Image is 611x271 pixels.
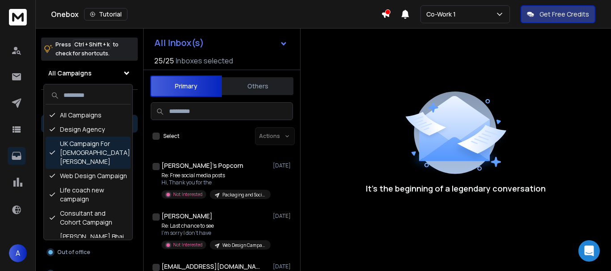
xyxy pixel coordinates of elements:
p: Co-Work 1 [426,10,459,19]
div: All Campaigns [46,108,131,122]
h1: [PERSON_NAME]'s Popcorn [161,161,243,170]
div: UK Campaign For [DEMOGRAPHIC_DATA][PERSON_NAME] [46,137,131,169]
h3: Inboxes selected [176,55,233,66]
div: Open Intercom Messenger [578,240,600,262]
p: It’s the beginning of a legendary conversation [366,182,546,195]
div: Design Agency [46,122,131,137]
label: Select [163,133,179,140]
span: A [9,244,27,262]
p: Not Interested [173,191,203,198]
h1: All Campaigns [48,69,92,78]
h1: [EMAIL_ADDRESS][DOMAIN_NAME] [161,262,260,271]
p: Out of office [57,249,90,256]
p: Not Interested [173,242,203,248]
p: Hi, Thank you for the [161,179,269,186]
p: Web Design Campaign [222,242,265,249]
div: Web Design Campaign [46,169,131,183]
p: Re: Free social media posts [161,172,269,179]
p: [DATE] [273,213,293,220]
div: Life coach new campaign [46,183,131,206]
p: Re: Last chance to see [161,222,269,229]
h3: Filters [41,97,138,109]
p: I’m sorry I don’t have [161,229,269,237]
p: Packaging and Social Media Design [222,192,265,198]
h1: All Inbox(s) [154,38,204,47]
button: Tutorial [84,8,127,21]
p: Press to check for shortcuts. [55,40,119,58]
p: Get Free Credits [539,10,589,19]
button: Primary [150,75,222,97]
p: [DATE] [273,263,293,270]
span: 25 / 25 [154,55,174,66]
button: Others [222,76,293,96]
span: Ctrl + Shift + k [73,39,111,50]
p: [DATE] [273,162,293,169]
h1: [PERSON_NAME] [161,212,212,221]
div: [PERSON_NAME] Bhai Lead [46,229,131,253]
div: Onebox [51,8,381,21]
div: Consultant and Cohort Campaign [46,206,131,229]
